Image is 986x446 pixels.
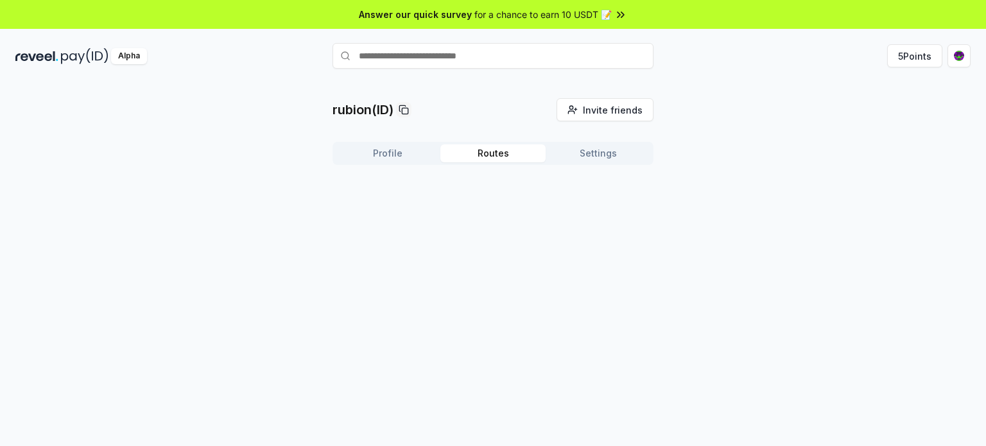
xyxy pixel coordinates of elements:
[440,144,546,162] button: Routes
[15,48,58,64] img: reveel_dark
[111,48,147,64] div: Alpha
[333,101,394,119] p: rubion(ID)
[335,144,440,162] button: Profile
[557,98,653,121] button: Invite friends
[474,8,612,21] span: for a chance to earn 10 USDT 📝
[546,144,651,162] button: Settings
[887,44,942,67] button: 5Points
[359,8,472,21] span: Answer our quick survey
[61,48,108,64] img: pay_id
[583,103,643,117] span: Invite friends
